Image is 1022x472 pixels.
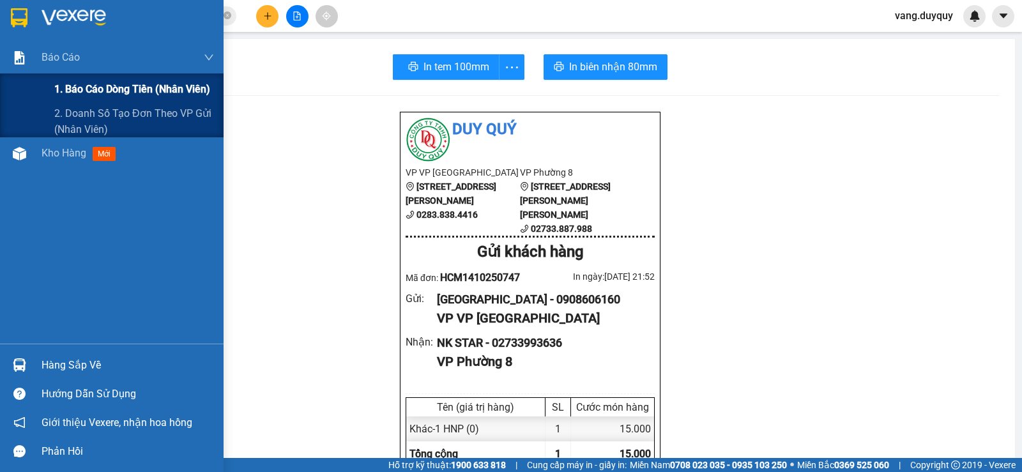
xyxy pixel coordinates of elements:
div: [GEOGRAPHIC_DATA] [11,42,141,57]
div: Phường 8 [149,11,252,26]
span: Khác - 1 HNP (0) [409,423,479,435]
span: close-circle [224,11,231,19]
li: VP Phường 8 [520,165,634,179]
span: notification [13,416,26,429]
span: Kho hàng [42,147,86,159]
span: environment [406,182,415,191]
span: plus [263,11,272,20]
div: VP Phường 8 [437,352,644,372]
div: NK STAR - 02733993636 [437,334,644,352]
div: Hàng sắp về [42,356,214,375]
li: VP VP [GEOGRAPHIC_DATA] [406,165,520,179]
span: Miền Nam [630,458,787,472]
span: Gửi: [11,12,31,26]
div: 1 [545,416,571,441]
b: 0283.838.4416 [416,209,478,220]
span: printer [408,61,418,73]
span: Giới thiệu Vexere, nhận hoa hồng [42,415,192,430]
button: aim [316,5,338,27]
img: warehouse-icon [13,358,26,372]
span: | [899,458,901,472]
button: caret-down [992,5,1014,27]
div: 0908606160 [11,57,141,75]
strong: 1900 633 818 [451,460,506,470]
span: aim [322,11,331,20]
div: Tên (giá trị hàng) [409,401,542,413]
div: 15.000 [148,82,254,114]
span: ⚪️ [790,462,794,468]
div: In ngày: [DATE] 21:52 [530,270,655,284]
img: logo.jpg [406,118,450,162]
div: Phản hồi [42,442,214,461]
span: In biên nhận 80mm [569,59,657,75]
button: more [499,54,524,80]
span: question-circle [13,388,26,400]
span: more [500,59,524,75]
div: Gửi : [406,291,437,307]
div: Mã đơn: [406,270,530,285]
span: mới [93,147,116,161]
span: In tem 100mm [423,59,489,75]
span: Nhận: [149,12,180,26]
div: Cước món hàng [574,401,651,413]
span: Báo cáo [42,49,80,65]
div: Nhận : [406,334,437,350]
img: warehouse-icon [13,147,26,160]
button: printerIn tem 100mm [393,54,500,80]
span: 15.000 [620,448,651,460]
div: NK STAR [149,26,252,42]
b: [STREET_ADDRESS][PERSON_NAME] [406,181,496,206]
span: 2. Doanh số tạo đơn theo VP gửi (nhân viên) [54,105,214,137]
span: caret-down [998,10,1009,22]
span: 1 [555,448,561,460]
img: icon-new-feature [969,10,980,22]
button: printerIn biên nhận 80mm [544,54,667,80]
b: [STREET_ADDRESS][PERSON_NAME][PERSON_NAME] [520,181,611,220]
span: close-circle [224,10,231,22]
span: message [13,445,26,457]
span: file-add [293,11,301,20]
div: 15.000 [571,416,654,441]
span: down [204,52,214,63]
div: VP [GEOGRAPHIC_DATA] [11,11,141,42]
div: Gửi khách hàng [406,240,655,264]
span: Miền Bắc [797,458,889,472]
span: phone [406,210,415,219]
button: file-add [286,5,309,27]
strong: 0708 023 035 - 0935 103 250 [670,460,787,470]
span: 1. Báo cáo dòng tiền (nhân viên) [54,81,210,97]
span: Hỗ trợ kỹ thuật: [388,458,506,472]
li: Duy Quý [406,118,655,142]
div: Hướng dẫn sử dụng [42,384,214,404]
button: plus [256,5,278,27]
span: vang.duyquy [885,8,963,24]
span: Cung cấp máy in - giấy in: [527,458,627,472]
div: [GEOGRAPHIC_DATA] - 0908606160 [437,291,644,308]
span: printer [554,61,564,73]
div: SL [549,401,567,413]
b: 02733.887.988 [531,224,592,234]
div: VP VP [GEOGRAPHIC_DATA] [437,308,644,328]
span: Tổng cộng [409,448,458,460]
span: copyright [951,461,960,469]
strong: 0369 525 060 [834,460,889,470]
span: HCM1410250747 [440,271,520,284]
img: solution-icon [13,51,26,65]
span: environment [520,182,529,191]
span: | [515,458,517,472]
span: phone [520,224,529,233]
div: 02733993636 [149,42,252,59]
img: logo-vxr [11,8,27,27]
span: Chưa cước : [148,82,176,112]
